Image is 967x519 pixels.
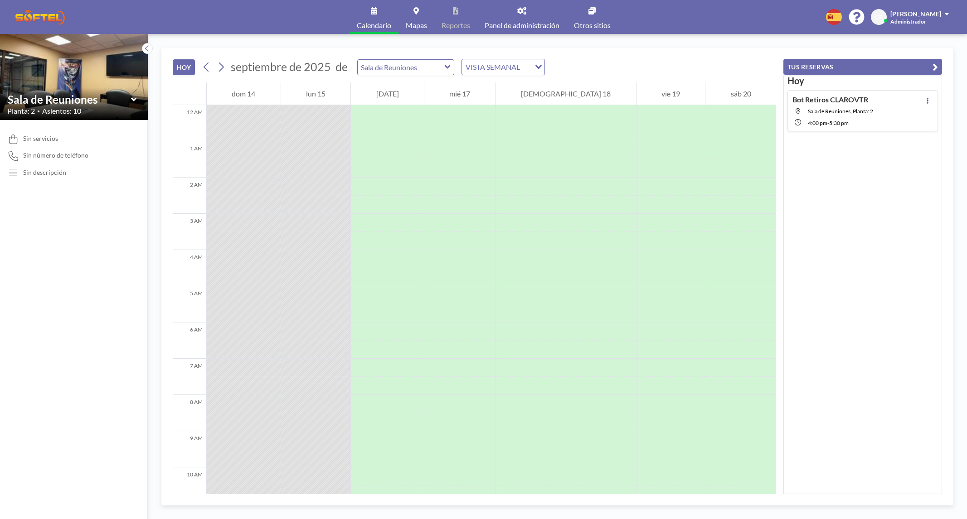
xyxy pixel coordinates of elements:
[875,13,883,21] span: CF
[787,75,938,86] h3: Hoy
[890,18,926,25] span: Administrador
[23,168,66,177] div: Sin descripción
[464,61,522,73] span: VISTA SEMANAL
[173,359,206,395] div: 7 AM
[173,141,206,178] div: 1 AM
[23,135,58,143] span: Sin servicios
[15,8,66,26] img: organization-logo
[173,105,206,141] div: 12 AM
[173,467,206,504] div: 10 AM
[173,214,206,250] div: 3 AM
[173,286,206,322] div: 5 AM
[783,59,942,75] button: TUS RESERVAS
[574,22,611,29] span: Otros sitios
[173,178,206,214] div: 2 AM
[406,22,427,29] span: Mapas
[808,120,827,126] span: 4:00 PM
[173,431,206,467] div: 9 AM
[42,106,81,115] span: Asientos: 10
[335,60,348,74] span: de
[173,250,206,286] div: 4 AM
[808,108,873,115] span: Sala de Reuniones, Planta: 2
[890,10,941,18] span: [PERSON_NAME]
[462,59,544,75] div: Search for option
[357,22,391,29] span: Calendario
[705,82,776,105] div: sáb 20
[829,120,849,126] span: 5:30 PM
[231,60,331,73] span: septiembre de 2025
[523,61,530,73] input: Search for option
[207,82,281,105] div: dom 14
[442,22,470,29] span: Reportes
[173,322,206,359] div: 6 AM
[7,106,35,115] span: Planta: 2
[485,22,559,29] span: Panel de administración
[424,82,496,105] div: mié 17
[173,59,195,75] button: HOY
[173,395,206,431] div: 8 AM
[351,82,424,105] div: [DATE]
[8,93,131,106] input: Sala de Reuniones
[827,120,829,126] span: -
[358,60,445,75] input: Sala de Reuniones
[496,82,636,105] div: [DEMOGRAPHIC_DATA] 18
[281,82,351,105] div: lun 15
[792,95,868,104] h4: Bot Retiros CLAROVTR
[637,82,705,105] div: vie 19
[23,151,88,159] span: Sin número de teléfono
[37,108,40,114] span: •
